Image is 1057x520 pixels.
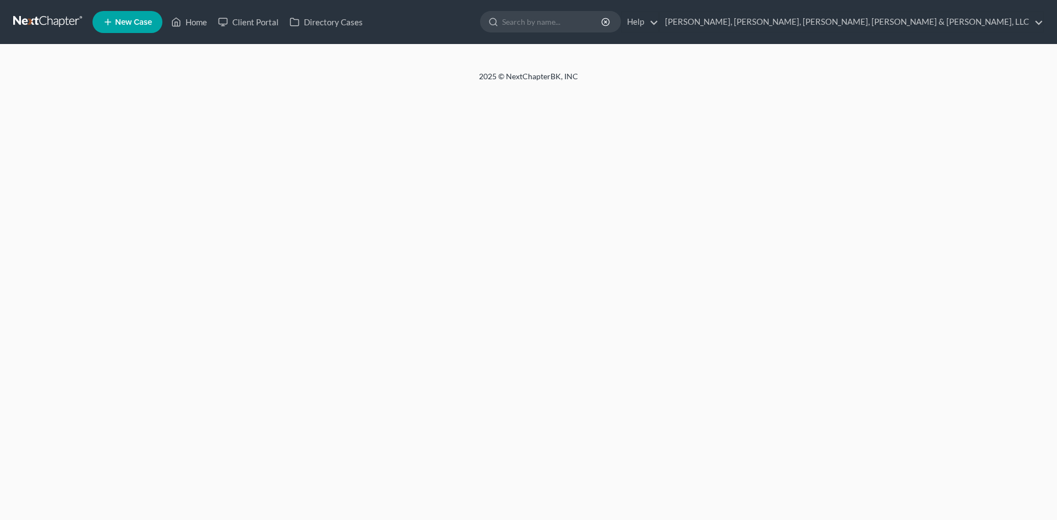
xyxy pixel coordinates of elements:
[166,12,213,32] a: Home
[115,18,152,26] span: New Case
[502,12,603,32] input: Search by name...
[215,71,842,91] div: 2025 © NextChapterBK, INC
[284,12,368,32] a: Directory Cases
[660,12,1043,32] a: [PERSON_NAME], [PERSON_NAME], [PERSON_NAME], [PERSON_NAME] & [PERSON_NAME], LLC
[213,12,284,32] a: Client Portal
[622,12,658,32] a: Help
